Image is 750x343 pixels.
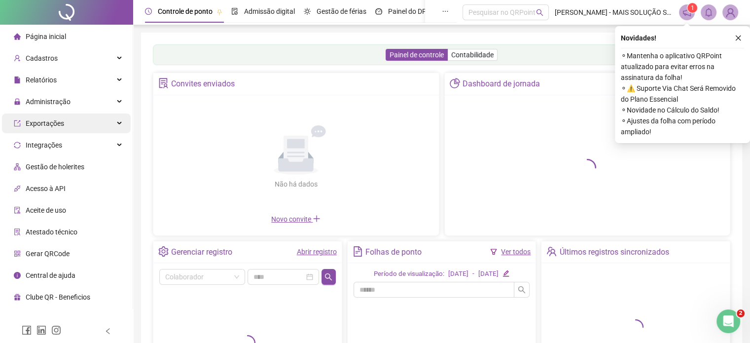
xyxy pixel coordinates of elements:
span: team [546,246,557,257]
span: filter [490,248,497,255]
span: search [518,286,526,294]
span: 2 [737,309,745,317]
span: ⚬ Mantenha o aplicativo QRPoint atualizado para evitar erros na assinatura da folha! [621,50,744,83]
div: Dashboard de jornada [463,76,540,92]
span: Atestado técnico [26,228,77,236]
span: info-circle [14,272,21,279]
div: Folhas de ponto [365,244,422,261]
span: plus [313,215,321,223]
img: 2409 [723,5,738,20]
span: user-add [14,55,21,62]
span: dashboard [375,8,382,15]
span: 1 [691,4,694,11]
span: Acesso à API [26,185,66,192]
span: home [14,33,21,40]
span: gift [14,294,21,301]
span: [PERSON_NAME] - MAIS SOLUÇÃO SERVIÇOS DE CONTABILIDADE EIRELI [555,7,673,18]
span: Painel de controle [390,51,444,59]
span: ⚬ Ajustes da folha com período ampliado! [621,115,744,137]
div: Convites enviados [171,76,235,92]
span: lock [14,98,21,105]
span: Novo convite [271,215,321,223]
span: sun [304,8,311,15]
div: Período de visualização: [374,269,444,279]
span: pushpin [216,9,222,15]
span: Relatórios [26,76,57,84]
span: ⚬ Novidade no Cálculo do Saldo! [621,105,744,115]
span: Página inicial [26,33,66,40]
sup: 1 [687,3,697,13]
span: Cadastros [26,54,58,62]
span: audit [14,207,21,214]
span: Administração [26,98,71,106]
span: Novidades ! [621,33,656,43]
div: Gerenciar registro [171,244,232,261]
span: apartment [14,163,21,170]
span: loading [578,159,596,177]
span: file-done [231,8,238,15]
span: Central de ajuda [26,271,75,279]
span: facebook [22,325,32,335]
span: notification [682,8,691,17]
span: Painel do DP [388,7,427,15]
span: export [14,120,21,127]
span: Admissão digital [244,7,295,15]
span: close [735,35,742,41]
span: Aceite de uso [26,206,66,214]
span: left [105,328,111,335]
span: file [14,76,21,83]
span: qrcode [14,250,21,257]
span: bell [704,8,713,17]
span: search [536,9,543,16]
span: Gestão de férias [317,7,366,15]
span: api [14,185,21,192]
span: edit [502,270,509,276]
span: ⚬ ⚠️ Suporte Via Chat Será Removido do Plano Essencial [621,83,744,105]
span: setting [158,246,169,257]
div: - [472,269,474,279]
span: Gerar QRCode [26,250,70,258]
span: Integrações [26,141,62,149]
div: [DATE] [478,269,499,279]
span: instagram [51,325,61,335]
span: linkedin [36,325,46,335]
div: Últimos registros sincronizados [560,244,669,261]
span: Gestão de holerites [26,163,84,171]
span: clock-circle [145,8,152,15]
a: Ver todos [501,248,531,256]
iframe: Intercom live chat [716,309,740,333]
span: sync [14,142,21,149]
span: Exportações [26,119,64,127]
span: solution [158,78,169,88]
span: search [324,273,332,281]
a: Abrir registro [297,248,337,256]
span: loading [628,319,643,335]
span: ellipsis [442,8,449,15]
span: pie-chart [450,78,460,88]
div: [DATE] [448,269,468,279]
span: solution [14,229,21,235]
span: Contabilidade [451,51,494,59]
div: Não há dados [250,179,341,190]
span: Controle de ponto [158,7,213,15]
span: Clube QR - Beneficios [26,293,90,301]
span: file-text [353,246,363,257]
